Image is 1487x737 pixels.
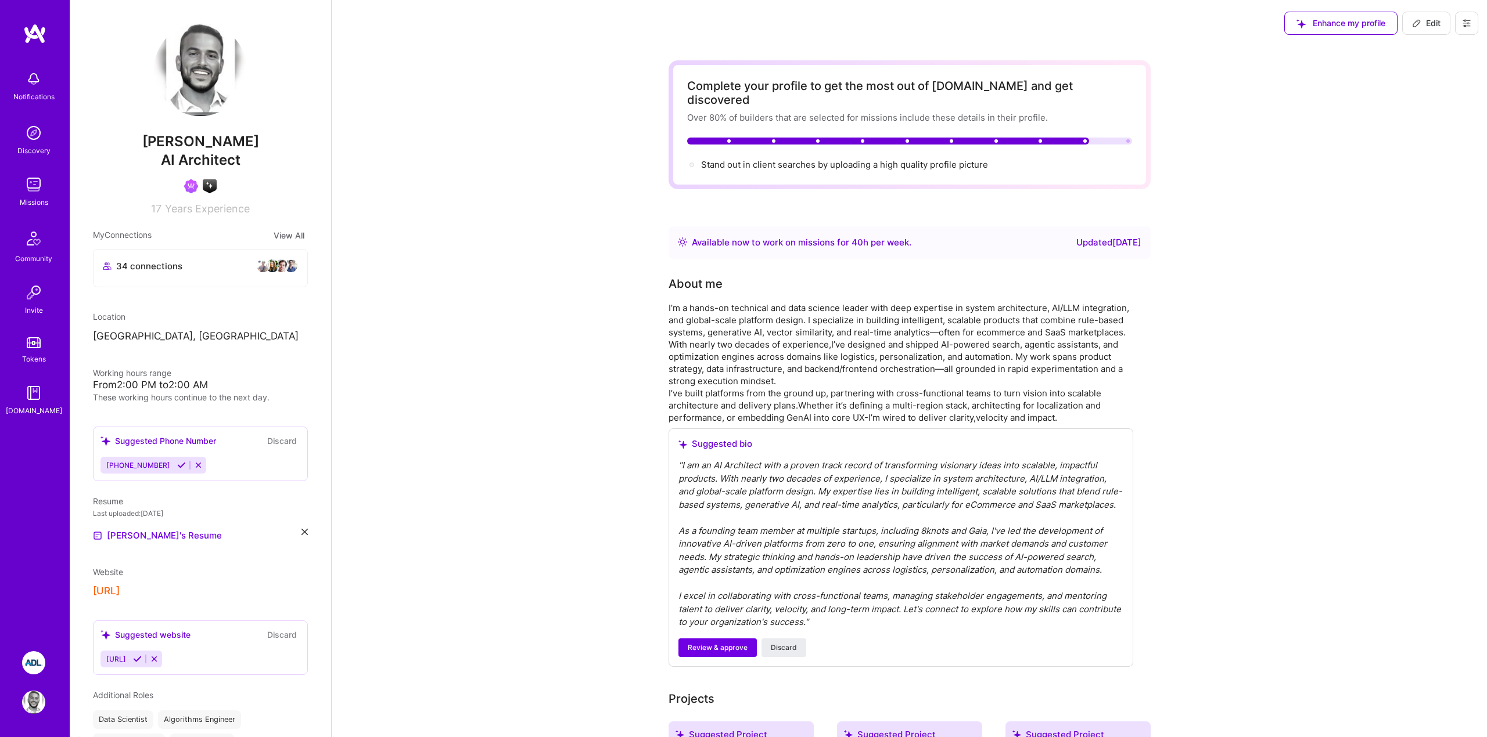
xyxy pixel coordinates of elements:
i: Reject [150,655,159,663]
div: Suggested website [100,628,191,641]
img: logo [23,23,46,44]
span: 17 [151,203,161,215]
div: Stand out in client searches by uploading a high quality profile picture [701,158,988,171]
img: avatar [284,259,298,273]
span: My Connections [93,229,152,242]
span: Additional Roles [93,690,153,700]
i: Accept [133,655,142,663]
div: Discovery [17,144,51,157]
div: I’m a hands-on technical and data science leader with deep expertise in system architecture, AI/L... [669,302,1133,424]
div: Projects [669,690,714,707]
i: icon Collaborator [103,262,112,270]
button: Discard [264,434,300,447]
img: avatar [256,259,270,273]
span: [URL] [106,655,126,663]
div: Notifications [13,91,55,103]
img: Been on Mission [184,179,198,193]
div: Suggested bio [678,438,1123,450]
div: Community [15,252,52,265]
i: icon SuggestedTeams [100,436,110,446]
div: Complete your profile to get the most out of [DOMAIN_NAME] and get discovered [687,79,1132,107]
div: " I am an AI Architect with a proven track record of transforming visionary ideas into scalable, ... [678,459,1123,629]
img: Invite [22,281,45,304]
span: Enhance my profile [1296,17,1385,29]
span: Review & approve [688,642,748,653]
i: icon SuggestedTeams [678,440,687,449]
button: Enhance my profile [1284,12,1398,35]
img: ADL: Technology Modernization Sprint 1 [22,651,45,674]
button: View All [270,229,308,242]
div: Algorithms Engineer [158,710,241,729]
div: [DOMAIN_NAME] [6,404,62,417]
div: Missions [20,196,48,208]
img: avatar [275,259,289,273]
img: Resume [93,531,102,540]
span: Working hours range [93,368,171,378]
div: Last uploaded: [DATE] [93,507,308,519]
i: icon SuggestedTeams [100,630,110,640]
div: Updated [DATE] [1076,236,1141,250]
button: Discard [264,628,300,641]
img: User Avatar [154,23,247,116]
span: 40 [852,237,863,248]
img: teamwork [22,173,45,196]
span: 34 connections [116,260,182,272]
div: Available now to work on missions for h per week . [692,236,911,250]
img: Community [20,225,48,252]
a: ADL: Technology Modernization Sprint 1 [19,651,48,674]
i: Accept [177,461,186,469]
div: Data Scientist [93,710,153,729]
div: These working hours continue to the next day. [93,391,308,403]
img: bell [22,67,45,91]
i: icon Close [301,529,308,535]
span: Website [93,567,123,577]
img: tokens [27,337,41,348]
span: Discard [771,642,797,653]
div: Over 80% of builders that are selected for missions include these details in their profile. [687,111,1132,124]
i: icon SuggestedTeams [1296,19,1306,28]
span: [PHONE_NUMBER] [106,461,170,469]
i: Reject [194,461,203,469]
span: Years Experience [165,203,250,215]
img: avatar [265,259,279,273]
button: [URL] [93,585,120,597]
span: AI Architect [161,151,240,168]
img: User Avatar [22,691,45,714]
div: Invite [25,304,43,316]
button: Discard [762,638,806,657]
div: Location [93,310,308,323]
img: A.I. guild [203,179,217,193]
img: guide book [22,381,45,404]
div: Tokens [22,353,46,365]
a: [PERSON_NAME]'s Resume [93,529,222,543]
button: Edit [1402,12,1450,35]
span: Resume [93,496,123,506]
a: User Avatar [19,691,48,714]
div: About me [669,275,723,292]
span: [PERSON_NAME] [93,133,308,150]
div: Suggested Phone Number [100,435,216,447]
div: From 2:00 PM to 2:00 AM [93,379,308,391]
button: Review & approve [678,638,757,657]
img: Availability [678,237,687,247]
button: 34 connectionsavataravataravataravatar [93,249,308,287]
span: Edit [1412,17,1441,29]
img: discovery [22,121,45,144]
p: [GEOGRAPHIC_DATA], [GEOGRAPHIC_DATA] [93,330,308,344]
